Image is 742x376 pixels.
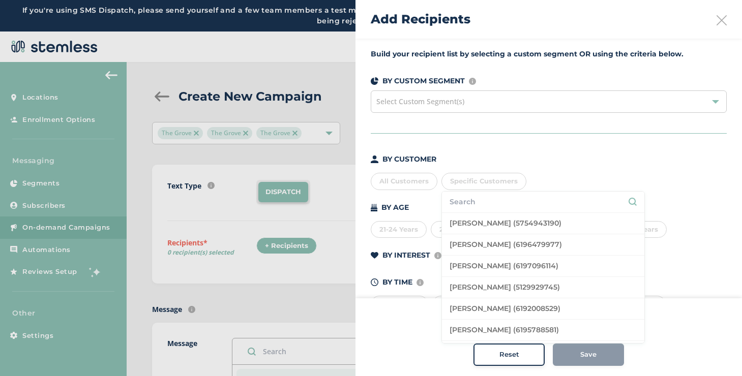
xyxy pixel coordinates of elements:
p: BY TIME [382,277,412,288]
img: icon-heart-dark-29e6356f.svg [371,252,378,259]
li: [PERSON_NAME] (5129929745) [442,277,644,298]
img: icon-person-dark-ced50e5f.svg [371,155,378,163]
span: Select Custom Segment(s) [376,97,464,106]
img: icon-cake-93b2a7b5.svg [371,204,377,211]
img: icon-info-236977d2.svg [434,252,441,259]
img: icon-time-dark-e6b1183b.svg [371,278,378,286]
img: icon-info-236977d2.svg [417,279,424,286]
div: 25-34 Years [431,221,488,238]
p: BY CUSTOMER [382,154,436,165]
button: Reset [473,343,545,366]
p: BY AGE [381,202,409,213]
div: All Customers [371,173,437,190]
span: Specific Customers [450,177,518,185]
li: [PERSON_NAME] (6196479977) [442,234,644,256]
li: [PERSON_NAME] (5754943190) [442,213,644,234]
label: Build your recipient list by selecting a custom segment OR using the criteria below. [371,49,727,59]
p: BY CUSTOM SEGMENT [382,76,465,86]
li: [PERSON_NAME] (6197603192) [442,341,644,362]
iframe: Chat Widget [691,327,742,376]
p: BY INTEREST [382,250,430,261]
img: icon-info-236977d2.svg [469,78,476,85]
img: icon-segments-dark-074adb27.svg [371,77,378,85]
input: Search [450,197,637,207]
li: [PERSON_NAME] (6197096114) [442,256,644,277]
div: Last 7 Days [371,296,428,313]
span: Reset [499,350,519,360]
h2: Add Recipients [371,10,470,28]
div: 21-24 Years [371,221,427,238]
li: [PERSON_NAME] (6195788581) [442,320,644,341]
li: [PERSON_NAME] (6192008529) [442,298,644,320]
